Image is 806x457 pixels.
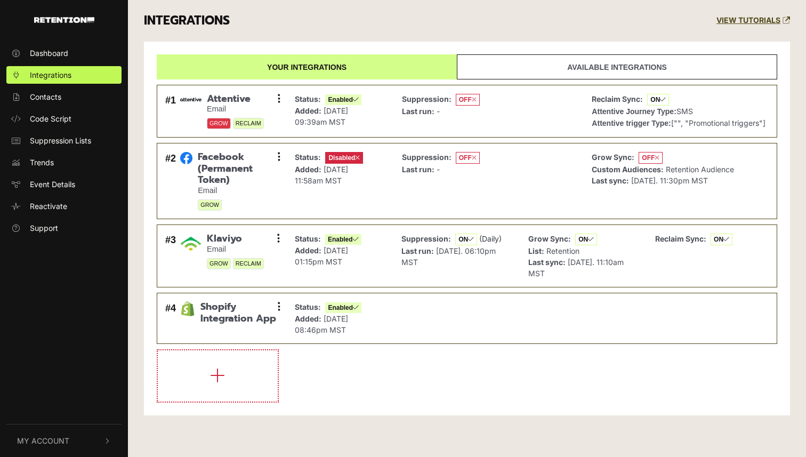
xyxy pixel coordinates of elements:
[198,199,222,211] span: GROW
[592,165,664,174] strong: Custom Audiences:
[207,93,264,105] span: Attentive
[295,246,321,255] strong: Added:
[325,302,361,313] span: Enabled
[30,47,68,59] span: Dashboard
[401,234,451,243] strong: Suppression:
[180,98,201,101] img: Attentive
[30,157,54,168] span: Trends
[295,94,321,103] strong: Status:
[325,94,361,105] span: Enabled
[711,234,732,245] span: ON
[30,113,71,124] span: Code Script
[6,424,122,457] button: My Account
[456,152,480,164] span: OFF
[295,302,321,311] strong: Status:
[30,135,91,146] span: Suppression Lists
[655,234,706,243] strong: Reclaim Sync:
[592,107,676,116] strong: Attentive Journey Type:
[592,176,629,185] strong: Last sync:
[401,246,496,267] span: [DATE]. 06:10pm MST
[6,44,122,62] a: Dashboard
[165,233,176,279] div: #3
[207,245,264,254] small: Email
[325,234,361,245] span: Enabled
[180,233,201,254] img: Klaviyo
[592,93,765,129] p: SMS ["", "Promotional triggers"]
[144,13,230,28] h3: INTEGRATIONS
[157,54,457,79] a: Your integrations
[6,110,122,127] a: Code Script
[207,118,231,129] span: GROW
[207,258,231,269] span: GROW
[30,222,58,234] span: Support
[30,91,61,102] span: Contacts
[402,94,452,103] strong: Suppression:
[6,66,122,84] a: Integrations
[528,246,544,255] strong: List:
[180,152,192,164] img: Facebook (Permanent Token)
[528,234,571,243] strong: Grow Sync:
[6,175,122,193] a: Event Details
[295,234,321,243] strong: Status:
[528,258,624,278] span: [DATE]. 11:10am MST
[592,119,671,127] strong: Attentive trigger Type:
[402,153,452,162] strong: Suppression:
[716,16,790,25] a: VIEW TUTORIALS
[295,153,321,162] strong: Status:
[30,69,71,81] span: Integrations
[456,94,480,106] span: OFF
[295,165,321,174] strong: Added:
[479,234,502,243] span: (Daily)
[437,107,440,116] span: -
[575,234,597,245] span: ON
[325,152,363,164] span: Disabled
[165,93,176,130] div: #1
[295,106,348,126] span: [DATE] 09:39am MST
[666,165,734,174] span: Retention Audience
[6,197,122,215] a: Reactivate
[6,154,122,171] a: Trends
[30,201,67,212] span: Reactivate
[6,219,122,237] a: Support
[207,105,264,114] small: Email
[207,233,264,245] span: Klaviyo
[631,176,708,185] span: [DATE]. 11:30pm MST
[546,246,579,255] span: Retention
[200,301,279,324] span: Shopify Integration App
[165,151,176,211] div: #2
[233,258,264,269] span: RECLAIM
[6,88,122,106] a: Contacts
[437,165,440,174] span: -
[180,301,195,316] img: Shopify Integration App
[6,132,122,149] a: Suppression Lists
[639,152,663,164] span: OFF
[592,94,643,103] strong: Reclaim Sync:
[165,301,176,335] div: #4
[17,435,69,446] span: My Account
[592,153,634,162] strong: Grow Sync:
[455,234,477,245] span: ON
[295,106,321,115] strong: Added:
[401,246,434,255] strong: Last run:
[198,151,279,186] span: Facebook (Permanent Token)
[34,17,94,23] img: Retention.com
[528,258,566,267] strong: Last sync:
[233,118,264,129] span: RECLAIM
[30,179,75,190] span: Event Details
[457,54,777,79] a: Available integrations
[402,165,434,174] strong: Last run:
[295,314,321,323] strong: Added:
[198,186,279,195] small: Email
[647,94,669,106] span: ON
[402,107,434,116] strong: Last run:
